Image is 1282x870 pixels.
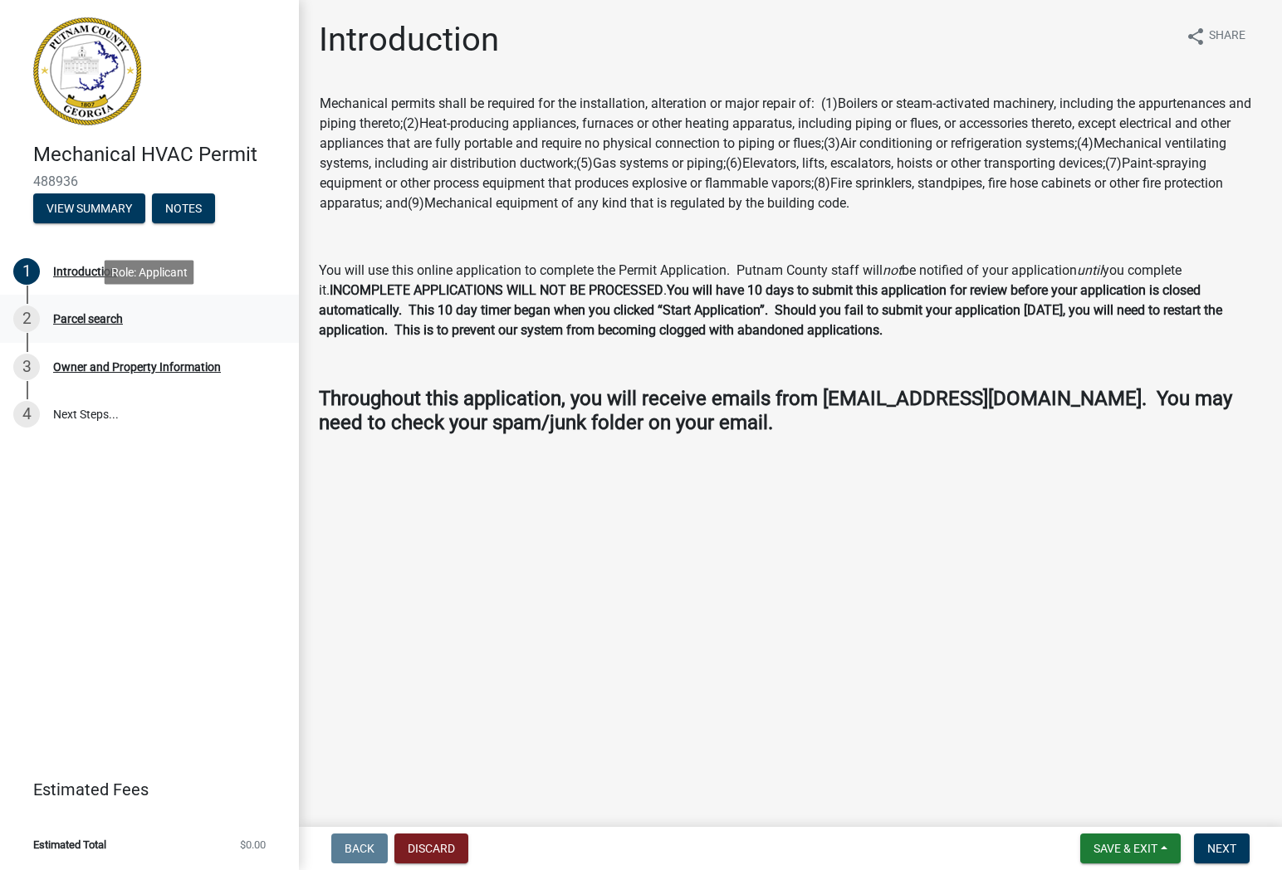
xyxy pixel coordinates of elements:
span: Share [1209,27,1245,46]
i: share [1186,27,1206,46]
span: Back [345,842,374,855]
strong: Throughout this application, you will receive emails from [EMAIL_ADDRESS][DOMAIN_NAME]. You may n... [319,387,1232,434]
span: Next [1207,842,1236,855]
i: not [883,262,902,278]
div: Introduction [53,266,117,277]
div: Parcel search [53,313,123,325]
span: Save & Exit [1094,842,1157,855]
wm-modal-confirm: Summary [33,203,145,216]
a: Estimated Fees [13,773,272,806]
img: Putnam County, Georgia [33,17,141,125]
p: You will use this online application to complete the Permit Application. Putnam County staff will... [319,261,1262,340]
div: Owner and Property Information [53,361,221,373]
button: Notes [152,193,215,223]
span: 488936 [33,174,266,189]
button: Next [1194,833,1250,863]
span: $0.00 [240,839,266,850]
div: 3 [13,354,40,380]
h4: Mechanical HVAC Permit [33,143,286,167]
div: Role: Applicant [105,260,194,284]
button: shareShare [1172,20,1259,52]
button: View Summary [33,193,145,223]
h1: Introduction [319,20,499,60]
strong: INCOMPLETE APPLICATIONS WILL NOT BE PROCESSED [330,282,663,298]
td: Mechanical permits shall be required for the installation, alteration or major repair of: (1)Boil... [319,93,1262,214]
span: Estimated Total [33,839,106,850]
strong: You will have 10 days to submit this application for review before your application is closed aut... [319,282,1222,338]
wm-modal-confirm: Notes [152,203,215,216]
button: Discard [394,833,468,863]
div: 1 [13,258,40,285]
div: 2 [13,305,40,332]
div: 4 [13,401,40,428]
button: Back [331,833,388,863]
button: Save & Exit [1080,833,1181,863]
i: until [1077,262,1103,278]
